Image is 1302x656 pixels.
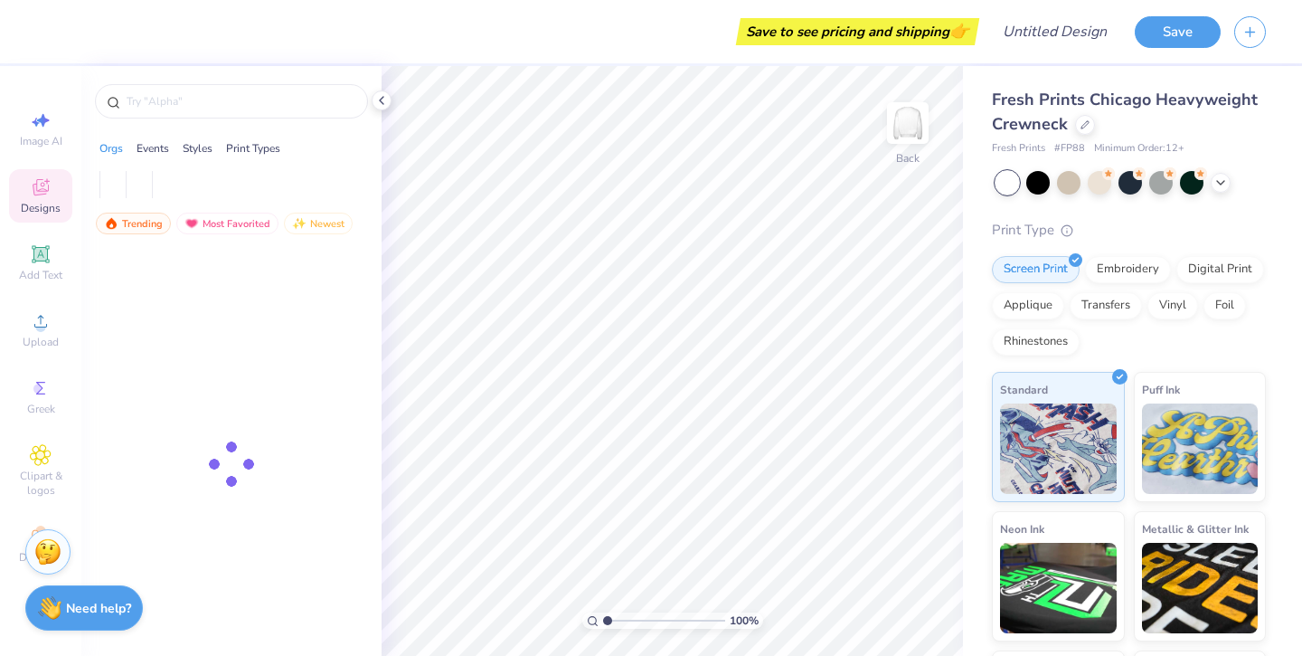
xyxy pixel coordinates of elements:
[1000,380,1048,399] span: Standard
[1142,404,1259,494] img: Puff Ink
[1000,519,1044,538] span: Neon Ink
[1054,141,1085,157] span: # FP88
[992,89,1258,135] span: Fresh Prints Chicago Heavyweight Crewneck
[1135,16,1221,48] button: Save
[9,469,72,498] span: Clipart & logos
[1147,292,1198,319] div: Vinyl
[992,292,1064,319] div: Applique
[1000,543,1117,633] img: Neon Ink
[992,328,1080,356] div: Rhinestones
[992,141,1045,157] span: Fresh Prints
[992,256,1080,283] div: Screen Print
[284,213,353,234] div: Newest
[896,150,920,166] div: Back
[66,600,131,617] strong: Need help?
[104,217,118,230] img: trending.gif
[19,268,62,282] span: Add Text
[949,20,969,42] span: 👉
[125,92,356,110] input: Try "Alpha"
[20,134,62,148] span: Image AI
[1094,141,1184,157] span: Minimum Order: 12 +
[730,613,759,629] span: 100 %
[1142,519,1249,538] span: Metallic & Glitter Ink
[27,402,55,416] span: Greek
[176,213,278,234] div: Most Favorited
[21,201,61,215] span: Designs
[1085,256,1171,283] div: Embroidery
[137,140,169,157] div: Events
[988,14,1121,50] input: Untitled Design
[1000,404,1117,494] img: Standard
[992,220,1266,241] div: Print Type
[1203,292,1246,319] div: Foil
[741,18,975,45] div: Save to see pricing and shipping
[19,550,62,565] span: Decorate
[1070,292,1142,319] div: Transfers
[292,217,307,230] img: Newest.gif
[1176,256,1264,283] div: Digital Print
[23,335,59,349] span: Upload
[183,140,212,157] div: Styles
[1142,380,1180,399] span: Puff Ink
[226,140,280,157] div: Print Types
[96,213,171,234] div: Trending
[99,140,123,157] div: Orgs
[184,217,199,230] img: most_fav.gif
[1142,543,1259,633] img: Metallic & Glitter Ink
[890,105,926,141] img: Back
